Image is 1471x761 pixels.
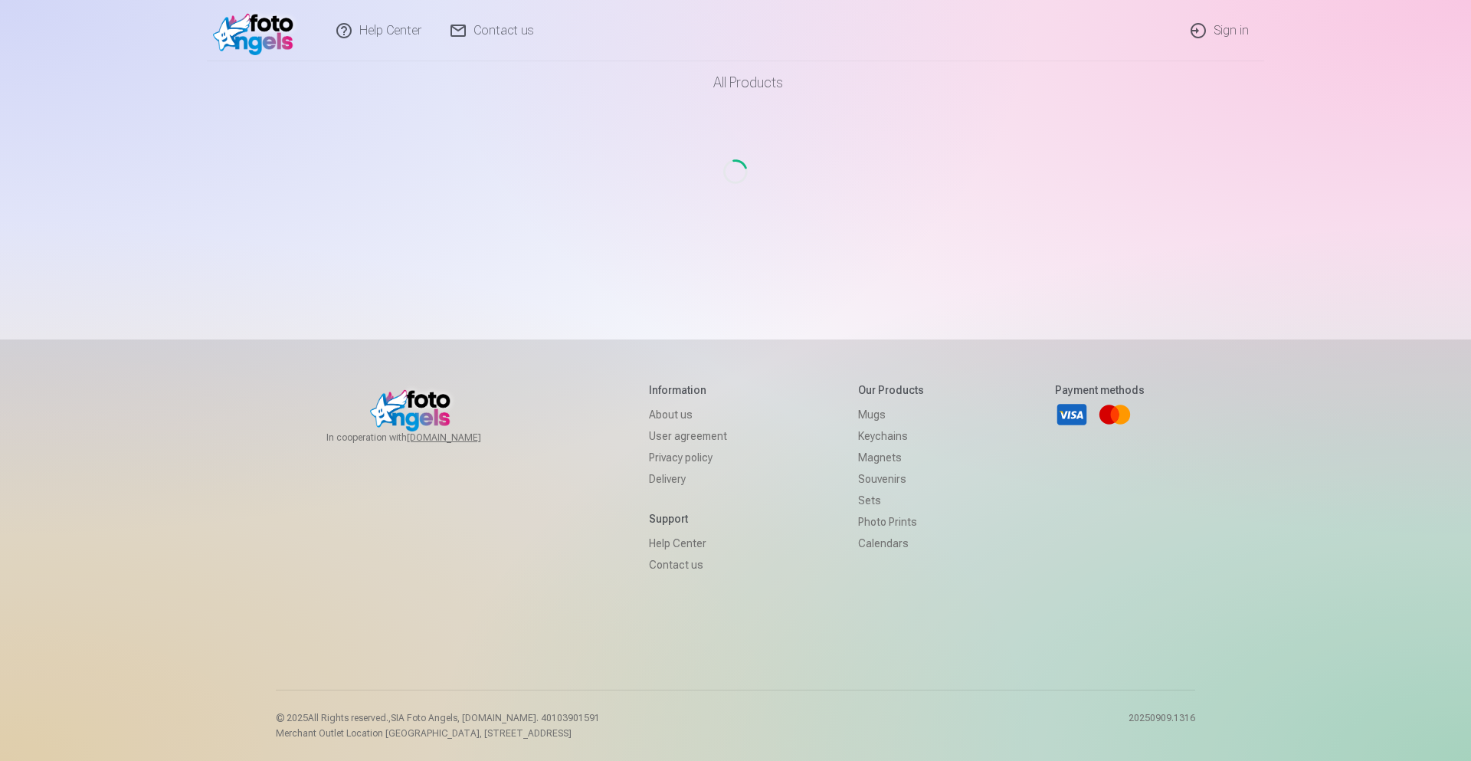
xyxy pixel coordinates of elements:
h5: Payment methods [1055,382,1145,398]
a: Visa [1055,398,1089,431]
a: Magnets [858,447,924,468]
a: Souvenirs [858,468,924,490]
h5: Information [649,382,727,398]
p: 20250909.1316 [1129,712,1195,740]
a: Mugs [858,404,924,425]
p: Merchant Outlet Location [GEOGRAPHIC_DATA], [STREET_ADDRESS] [276,727,600,740]
a: About us [649,404,727,425]
a: Delivery [649,468,727,490]
a: Sets [858,490,924,511]
img: /v1 [213,6,301,55]
h5: Support [649,511,727,526]
a: Mastercard [1098,398,1132,431]
span: In cooperation with [326,431,518,444]
a: Privacy policy [649,447,727,468]
p: © 2025 All Rights reserved. , [276,712,600,724]
a: Contact us [649,554,727,576]
a: All products [670,61,801,104]
a: Photo prints [858,511,924,533]
h5: Our products [858,382,924,398]
span: SIA Foto Angels, [DOMAIN_NAME]. 40103901591 [391,713,600,723]
a: [DOMAIN_NAME] [407,431,518,444]
a: User agreement [649,425,727,447]
a: Keychains [858,425,924,447]
a: Calendars [858,533,924,554]
a: Help Center [649,533,727,554]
